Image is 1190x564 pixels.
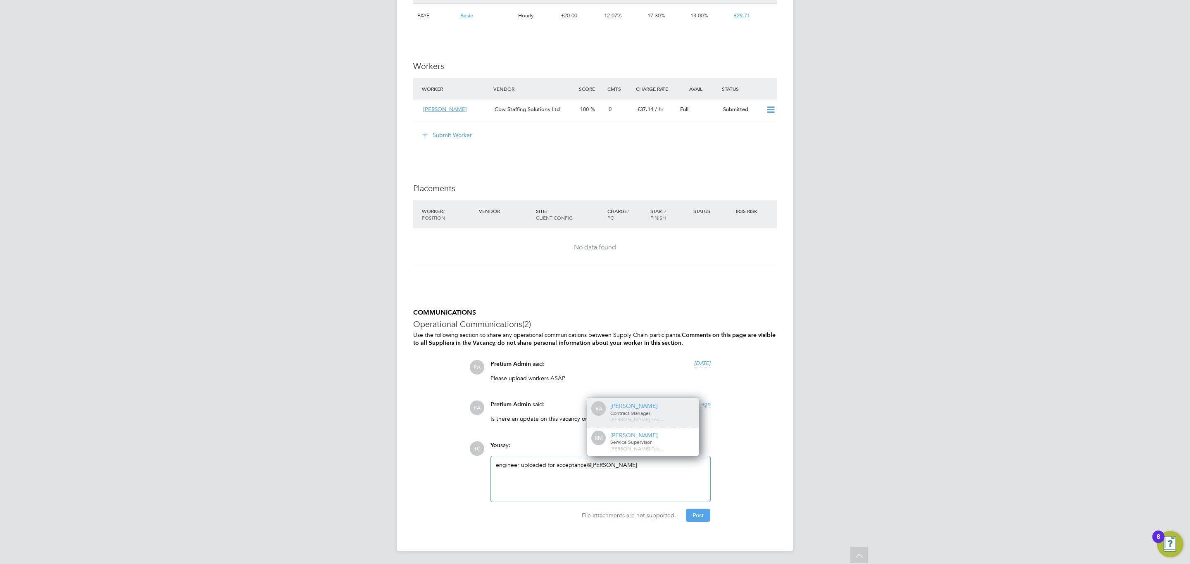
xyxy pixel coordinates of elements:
[720,81,777,96] div: Status
[1157,531,1183,557] button: Open Resource Center, 8 new notifications
[647,12,665,19] span: 17.30%
[413,183,777,194] h3: Placements
[680,106,688,113] span: Full
[460,12,473,19] span: Basic
[690,12,708,19] span: 13.00%
[559,4,602,28] div: £20.00
[490,415,711,422] p: Is there an update on this vacancy or it will be closed?
[490,360,531,367] span: Pretium Admin
[533,360,545,367] span: said:
[587,461,637,469] span: [PERSON_NAME]
[610,431,693,439] div: [PERSON_NAME]
[470,400,484,415] span: PA
[605,204,648,225] div: Charge
[490,441,711,456] div: say:
[416,128,478,142] button: Submit Worker
[694,360,711,367] span: [DATE]
[686,509,710,522] button: Post
[580,106,589,113] span: 100
[648,204,691,225] div: Start
[413,319,777,329] h3: Operational Communications
[516,4,559,28] div: Hourly
[610,416,664,422] span: [PERSON_NAME] Fac…
[490,442,500,449] span: You
[470,441,484,456] span: TC
[652,438,653,445] span: -
[607,208,629,221] span: / PO
[734,12,750,19] span: £29.71
[610,445,664,452] span: [PERSON_NAME] Fac…
[592,402,605,415] span: RA
[582,512,676,519] span: File attachments are not supported.
[609,106,612,113] span: 0
[413,61,777,71] h3: Workers
[534,204,605,225] div: Site
[533,400,545,408] span: said:
[477,204,534,218] div: Vendor
[610,438,652,445] span: Service Supervisor
[610,402,693,410] div: [PERSON_NAME]
[470,360,484,374] span: PA
[720,103,763,116] div: Submitted
[413,331,777,347] p: Use the following section to share any operational communications between Supply Chain participants.
[421,243,769,252] div: No data found
[650,410,652,416] span: -
[415,4,458,28] div: PAYE
[522,319,531,329] span: (2)
[605,81,634,96] div: Cmts
[650,208,666,221] span: / Finish
[655,106,664,113] span: / hr
[536,208,573,221] span: / Client Config
[420,81,491,96] div: Worker
[413,308,777,317] h5: COMMUNICATIONS
[610,410,650,416] span: Contract Manager
[604,12,622,19] span: 12.07%
[592,431,605,445] span: RM
[634,81,677,96] div: Charge Rate
[423,106,467,113] span: [PERSON_NAME]
[422,208,445,221] span: / Position
[677,81,720,96] div: Avail
[1157,537,1160,547] div: 8
[420,204,477,225] div: Worker
[491,81,577,96] div: Vendor
[691,204,734,218] div: Status
[734,204,762,218] div: IR35 Risk
[637,106,653,113] span: £37.14
[496,461,705,497] div: engineer uploaded for acceptance
[490,374,711,382] p: Please upload workers ASAP
[577,81,605,96] div: Score
[490,401,531,408] span: Pretium Admin
[495,106,560,113] span: Cbw Staffing Solutions Ltd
